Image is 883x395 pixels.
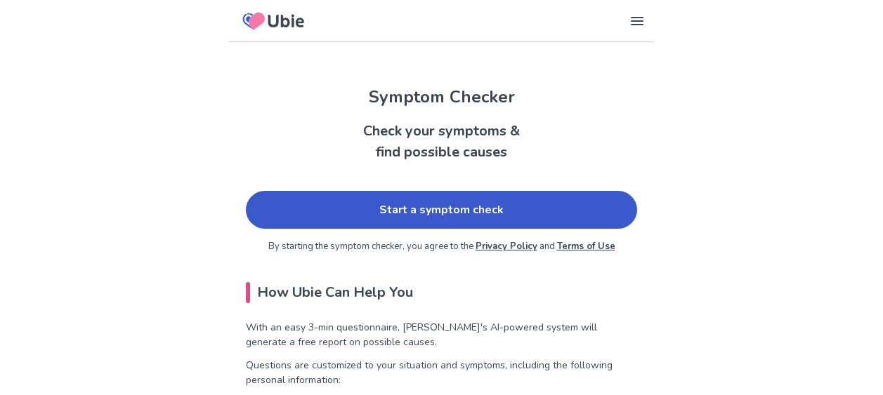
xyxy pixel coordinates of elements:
[476,240,537,253] a: Privacy Policy
[246,358,637,387] p: Questions are customized to your situation and symptoms, including the following personal informa...
[246,320,637,349] p: With an easy 3-min questionnaire, [PERSON_NAME]'s AI-powered system will generate a free report o...
[229,84,654,109] h1: Symptom Checker
[246,240,637,254] p: By starting the symptom checker, you agree to the and
[246,282,637,303] h2: How Ubie Can Help You
[246,191,637,229] a: Start a symptom check
[229,121,654,163] h2: Check your symptoms & find possible causes
[557,240,615,253] a: Terms of Use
